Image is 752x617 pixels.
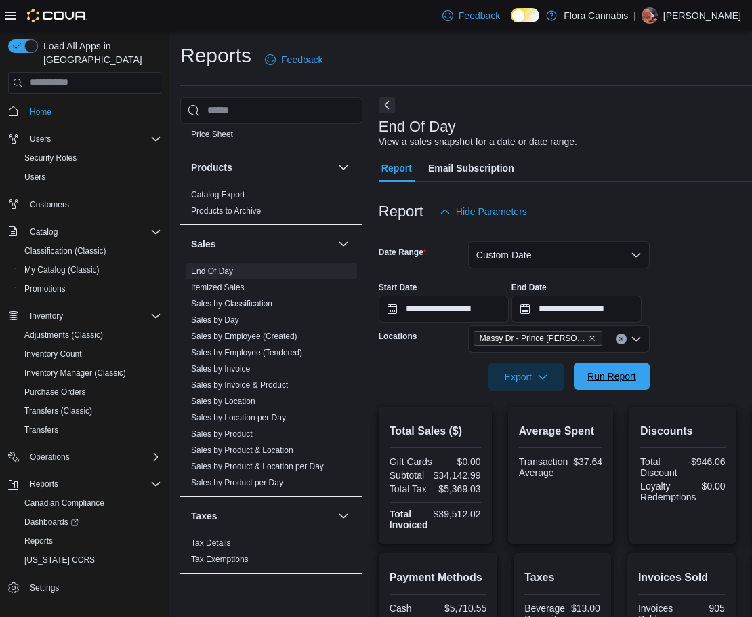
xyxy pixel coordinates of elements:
button: Inventory Count [14,344,167,363]
h3: End Of Day [379,119,456,135]
span: Feedback [281,53,322,66]
span: Customers [30,199,69,210]
a: Classification (Classic) [19,243,112,259]
p: Flora Cannabis [564,7,628,24]
a: Sales by Product & Location per Day [191,462,324,471]
a: Sales by Employee (Tendered) [191,348,302,357]
strong: Total Invoiced [390,509,428,530]
a: Adjustments (Classic) [19,327,108,343]
span: Adjustments (Classic) [19,327,161,343]
button: Reports [3,475,167,494]
span: Transfers (Classic) [24,405,92,416]
a: [US_STATE] CCRS [19,552,100,568]
a: Price Sheet [191,130,233,139]
span: Inventory [24,308,161,324]
button: [US_STATE] CCRS [14,551,167,570]
span: Reports [24,476,161,492]
span: Transfers [24,424,58,435]
div: Total Tax [390,483,432,494]
div: Sales [180,263,362,496]
a: Dashboards [14,513,167,532]
span: [US_STATE] CCRS [24,555,95,565]
span: Email Subscription [428,155,514,182]
span: Home [24,103,161,120]
span: Feedback [459,9,500,22]
button: Taxes [191,509,333,523]
div: Pricing [180,126,362,148]
span: Sales by Classification [191,298,272,309]
div: -$946.06 [686,456,726,467]
span: Price Sheet [191,129,233,140]
div: 905 [684,603,725,614]
button: Promotions [14,279,167,298]
a: Sales by Employee (Created) [191,332,297,341]
button: Classification (Classic) [14,241,167,260]
button: Operations [3,447,167,466]
div: $0.00 [702,481,726,492]
button: Inventory [3,306,167,325]
span: Massy Dr - Prince George - 450075 [474,331,602,346]
button: Custom Date [468,241,650,268]
a: Sales by Invoice [191,364,250,374]
div: $37.64 [573,456,602,467]
div: Cash [390,603,436,614]
span: My Catalog (Classic) [19,262,161,278]
span: Products to Archive [191,205,261,216]
label: Date Range [379,247,427,258]
a: Promotions [19,281,71,297]
span: Users [24,172,45,182]
button: Purchase Orders [14,382,167,401]
button: Inventory Manager (Classic) [14,363,167,382]
a: Sales by Invoice & Product [191,380,288,390]
span: Canadian Compliance [19,495,161,511]
input: Press the down key to open a popover containing a calendar. [511,296,642,323]
h2: Discounts [640,423,726,439]
button: Users [14,167,167,186]
a: Itemized Sales [191,283,245,292]
div: Transaction Average [519,456,568,478]
div: Gift Cards [390,456,432,467]
a: Sales by Product per Day [191,478,283,487]
button: Users [24,131,56,147]
span: Inventory Manager (Classic) [19,365,161,381]
span: Load All Apps in [GEOGRAPHIC_DATA] [38,39,161,66]
span: Purchase Orders [19,384,161,400]
span: Home [30,106,51,117]
div: Loyalty Redemptions [640,481,696,502]
button: Export [488,363,564,391]
span: Catalog [24,224,161,240]
a: Transfers (Classic) [19,403,98,419]
div: Taxes [180,535,362,573]
span: Washington CCRS [19,552,161,568]
a: Reports [19,533,58,549]
span: Adjustments (Classic) [24,330,103,340]
span: Operations [24,449,161,465]
button: My Catalog (Classic) [14,260,167,279]
div: Subtotal [390,470,428,481]
input: Press the down key to open a popover containing a calendar. [379,296,509,323]
div: $5,710.55 [441,603,487,614]
button: Transfers (Classic) [14,401,167,420]
span: Sales by Product [191,429,253,439]
a: Tax Exemptions [191,555,249,564]
div: Total Discount [640,456,680,478]
button: Products [191,161,333,174]
p: [PERSON_NAME] [663,7,741,24]
h2: Payment Methods [390,570,486,586]
div: View a sales snapshot for a date or date range. [379,135,577,149]
span: Canadian Compliance [24,498,104,509]
button: Sales [191,237,333,251]
button: Inventory [24,308,68,324]
span: Settings [30,582,59,593]
span: Sales by Invoice [191,363,250,374]
button: Catalog [24,224,63,240]
a: Sales by Location per Day [191,413,286,422]
img: Cova [27,9,87,22]
button: Run Report [574,363,650,390]
button: Catalog [3,222,167,241]
h2: Invoices Sold [638,570,725,586]
span: Inventory [30,311,63,321]
a: Sales by Location [191,397,255,406]
a: Home [24,104,57,120]
span: End Of Day [191,266,233,277]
